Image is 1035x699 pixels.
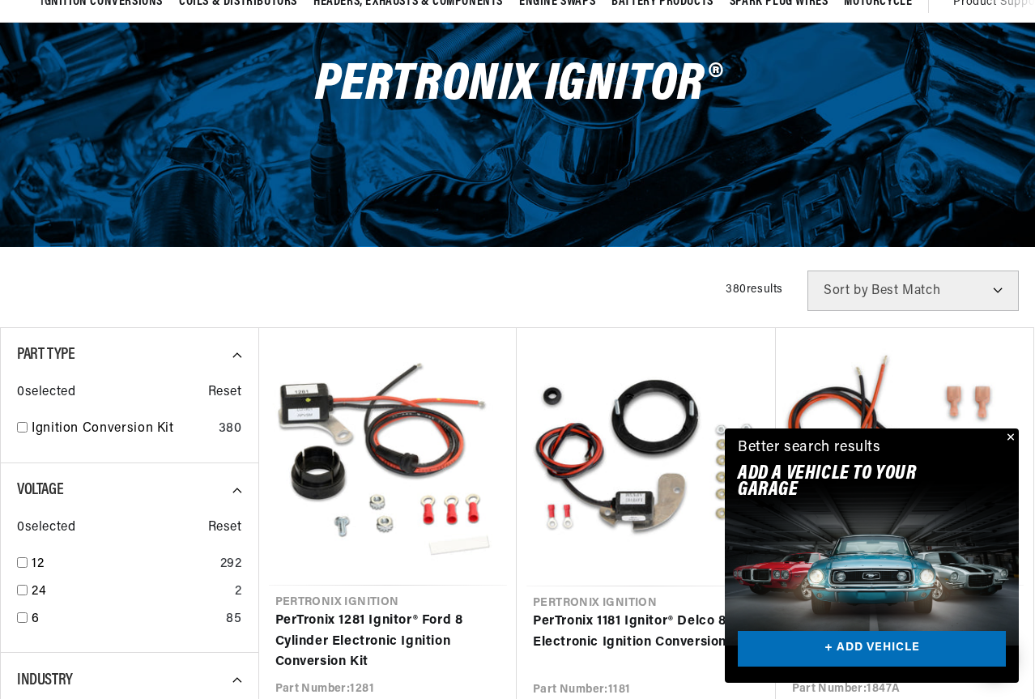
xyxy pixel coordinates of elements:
a: PerTronix 1281 Ignitor® Ford 8 Cylinder Electronic Ignition Conversion Kit [275,611,501,673]
span: PerTronix Ignitor® [315,59,721,112]
div: 2 [235,582,242,603]
h2: Add A VEHICLE to your garage [738,466,965,499]
a: 6 [32,609,219,630]
span: 0 selected [17,518,75,539]
select: Sort by [807,271,1019,311]
span: 380 results [726,283,783,296]
span: Reset [208,518,242,539]
span: Sort by [824,284,868,297]
div: 85 [226,609,241,630]
span: 0 selected [17,382,75,403]
a: 12 [32,554,214,575]
div: 380 [219,419,242,440]
span: Industry [17,672,73,688]
a: PerTronix 1181 Ignitor® Delco 8 cyl Electronic Ignition Conversion Kit [533,612,760,653]
a: Ignition Conversion Kit [32,419,212,440]
a: + ADD VEHICLE [738,631,1006,667]
div: Better search results [738,437,881,460]
span: Reset [208,382,242,403]
span: Voltage [17,482,63,498]
div: 292 [220,554,242,575]
span: Part Type [17,347,75,363]
button: Close [999,428,1019,448]
a: 24 [32,582,228,603]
